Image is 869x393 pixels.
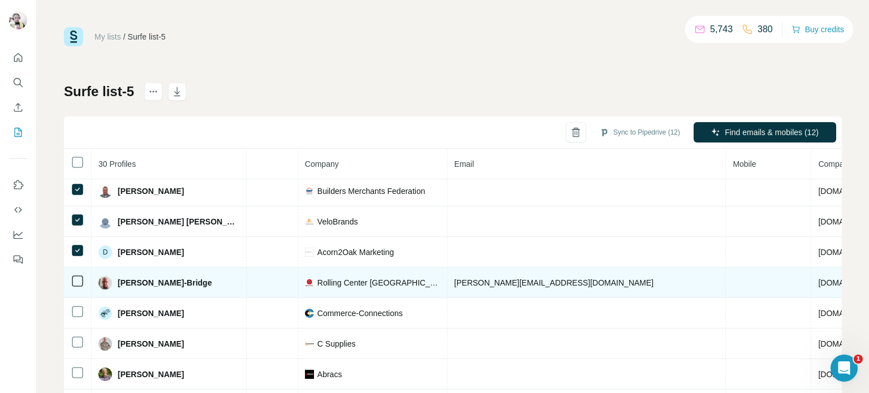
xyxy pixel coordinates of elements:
[98,159,136,169] span: 30 Profiles
[758,23,773,36] p: 380
[9,11,27,29] img: Avatar
[317,308,403,319] span: Commerce-Connections
[64,27,83,46] img: Surfe Logo
[123,31,126,42] li: /
[317,247,394,258] span: Acorn2Oak Marketing
[454,159,474,169] span: Email
[98,215,112,228] img: Avatar
[118,185,184,197] span: [PERSON_NAME]
[694,122,836,142] button: Find emails & mobiles (12)
[9,47,27,68] button: Quick start
[118,369,184,380] span: [PERSON_NAME]
[317,277,440,288] span: Rolling Center [GEOGRAPHIC_DATA]
[9,122,27,142] button: My lists
[317,216,358,227] span: VeloBrands
[98,245,112,259] div: D
[305,278,314,287] img: company-logo
[733,159,756,169] span: Mobile
[9,175,27,195] button: Use Surfe on LinkedIn
[317,338,356,349] span: C Supplies
[454,278,653,287] span: [PERSON_NAME][EMAIL_ADDRESS][DOMAIN_NAME]
[317,369,342,380] span: Abracs
[317,185,425,197] span: Builders Merchants Federation
[9,97,27,118] button: Enrich CSV
[9,200,27,220] button: Use Surfe API
[118,338,184,349] span: [PERSON_NAME]
[710,23,733,36] p: 5,743
[98,368,112,381] img: Avatar
[305,309,314,318] img: company-logo
[305,187,314,196] img: company-logo
[118,216,239,227] span: [PERSON_NAME] [PERSON_NAME]
[305,370,314,379] img: company-logo
[64,83,134,101] h1: Surfe list-5
[128,31,166,42] div: Surfe list-5
[118,247,184,258] span: [PERSON_NAME]
[791,21,844,37] button: Buy credits
[831,355,858,382] iframe: Intercom live chat
[118,277,212,288] span: [PERSON_NAME]-Bridge
[305,248,314,257] img: company-logo
[94,32,121,41] a: My lists
[98,306,112,320] img: Avatar
[98,337,112,351] img: Avatar
[144,83,162,101] button: actions
[305,339,314,348] img: company-logo
[305,159,339,169] span: Company
[118,308,184,319] span: [PERSON_NAME]
[9,72,27,93] button: Search
[592,124,688,141] button: Sync to Pipedrive (12)
[9,249,27,270] button: Feedback
[98,276,112,290] img: Avatar
[854,355,863,364] span: 1
[98,184,112,198] img: Avatar
[725,127,819,138] span: Find emails & mobiles (12)
[9,224,27,245] button: Dashboard
[305,217,314,226] img: company-logo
